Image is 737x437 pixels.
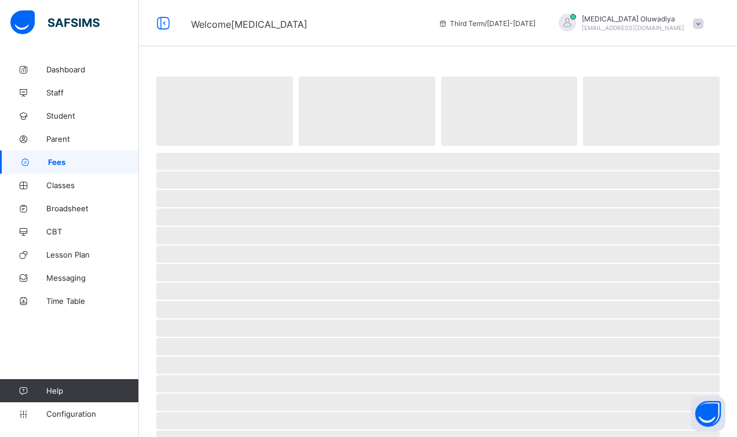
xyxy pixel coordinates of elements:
[48,157,139,167] span: Fees
[583,76,720,146] span: ‌
[10,10,100,35] img: safsims
[156,394,720,411] span: ‌
[46,88,139,97] span: Staff
[156,208,720,226] span: ‌
[46,181,139,190] span: Classes
[156,153,720,170] span: ‌
[156,245,720,263] span: ‌
[46,250,139,259] span: Lesson Plan
[156,320,720,337] span: ‌
[156,301,720,318] span: ‌
[156,357,720,374] span: ‌
[156,282,720,300] span: ‌
[441,76,578,146] span: ‌
[46,386,138,395] span: Help
[438,19,536,28] span: session/term information
[582,24,684,31] span: [EMAIL_ADDRESS][DOMAIN_NAME]
[156,375,720,392] span: ‌
[156,190,720,207] span: ‌
[582,14,684,23] span: [MEDICAL_DATA] Oluwadiya
[156,412,720,429] span: ‌
[299,76,435,146] span: ‌
[46,273,139,282] span: Messaging
[691,396,725,431] button: Open asap
[46,409,138,418] span: Configuration
[46,111,139,120] span: Student
[46,65,139,74] span: Dashboard
[156,171,720,189] span: ‌
[191,19,307,30] span: Welcome [MEDICAL_DATA]
[46,296,139,306] span: Time Table
[156,76,293,146] span: ‌
[156,227,720,244] span: ‌
[156,338,720,355] span: ‌
[156,264,720,281] span: ‌
[547,14,709,33] div: TobiOluwadiya
[46,134,139,144] span: Parent
[46,204,139,213] span: Broadsheet
[46,227,139,236] span: CBT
